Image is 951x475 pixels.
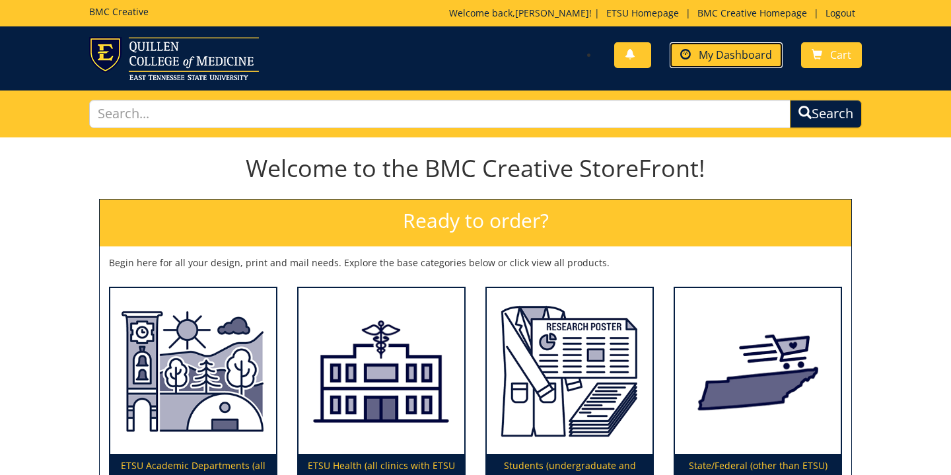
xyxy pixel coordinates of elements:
[109,256,842,270] p: Begin here for all your design, print and mail needs. Explore the base categories below or click ...
[89,37,259,80] img: ETSU logo
[699,48,772,62] span: My Dashboard
[691,7,814,19] a: BMC Creative Homepage
[89,7,149,17] h5: BMC Creative
[100,200,851,246] h2: Ready to order?
[670,42,783,68] a: My Dashboard
[449,7,862,20] p: Welcome back, ! | | |
[801,42,862,68] a: Cart
[89,100,791,128] input: Search...
[99,155,852,182] h1: Welcome to the BMC Creative StoreFront!
[600,7,686,19] a: ETSU Homepage
[819,7,862,19] a: Logout
[299,288,464,455] img: ETSU Health (all clinics with ETSU Health branding)
[790,100,862,128] button: Search
[487,288,652,455] img: Students (undergraduate and graduate)
[830,48,851,62] span: Cart
[675,288,841,455] img: State/Federal (other than ETSU)
[515,7,589,19] a: [PERSON_NAME]
[110,288,276,455] img: ETSU Academic Departments (all colleges and departments)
